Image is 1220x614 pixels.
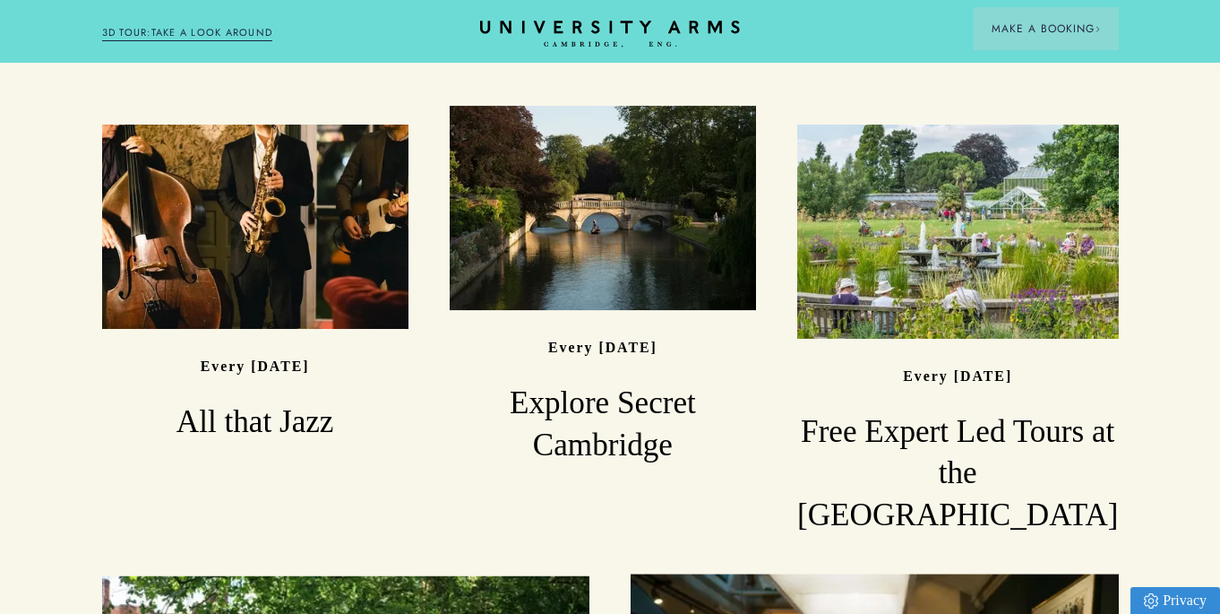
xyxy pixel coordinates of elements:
[450,106,756,466] a: image-2f25fcfe9322285f695cd42c2c60ad217806459a-4134x2756-jpg Every [DATE] Explore Secret Cambridge
[1130,587,1220,614] a: Privacy
[903,368,1012,384] p: Every [DATE]
[548,340,657,355] p: Every [DATE]
[1144,593,1158,609] img: Privacy
[102,125,408,444] a: image-573a15625ecc08a3a1e8ed169916b84ebf616e1d-2160x1440-jpg Every [DATE] All that Jazz
[480,21,740,48] a: Home
[450,383,756,467] h3: Explore Secret Cambridge
[974,7,1119,50] button: Make a BookingArrow icon
[201,359,310,374] p: Every [DATE]
[102,402,408,444] h3: All that Jazz
[1095,26,1101,32] img: Arrow icon
[102,25,273,41] a: 3D TOUR:TAKE A LOOK AROUND
[797,411,1119,537] h3: Free Expert Led Tours at the [GEOGRAPHIC_DATA]
[992,21,1101,37] span: Make a Booking
[797,125,1119,537] a: image-0d4ad60cadd4bbe327cefbc3ad3ba3bd9195937d-7252x4840-jpg Every [DATE] Free Expert Led Tours a...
